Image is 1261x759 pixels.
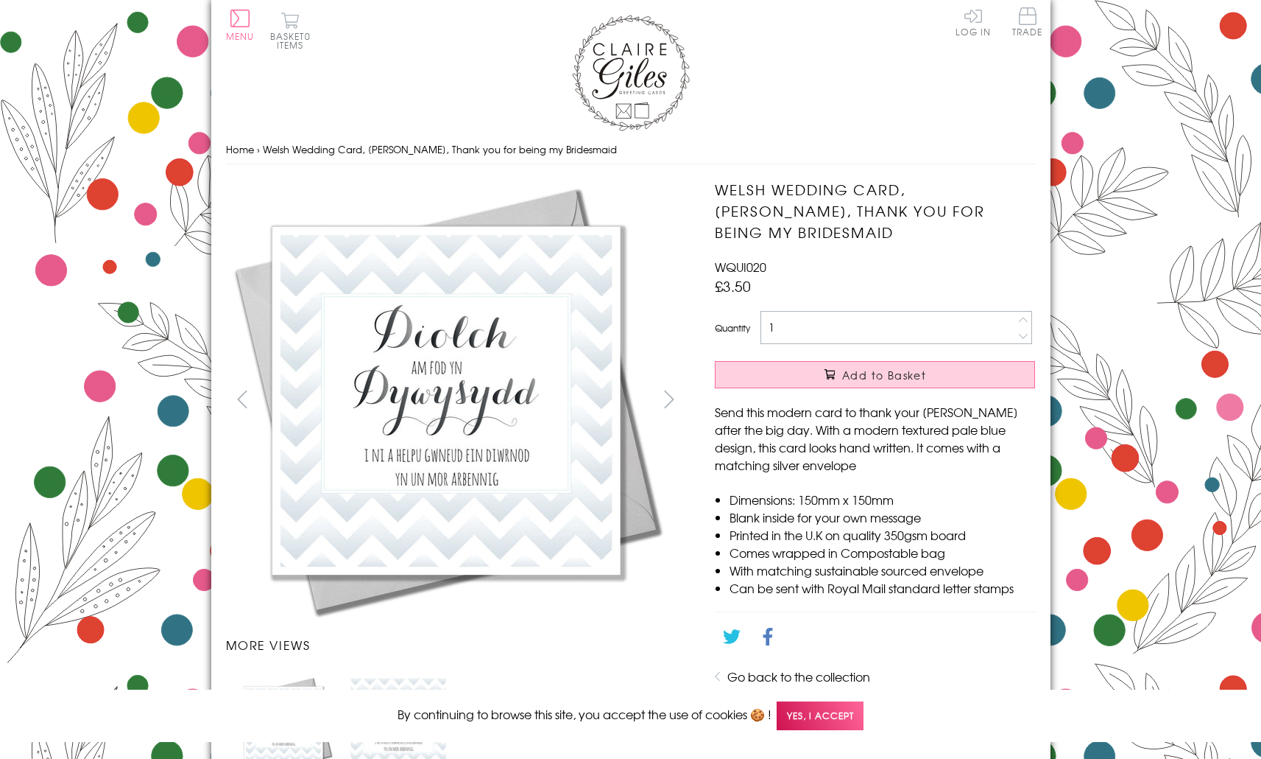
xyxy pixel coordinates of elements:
a: Home [226,142,254,156]
a: Go back to the collection [727,668,870,685]
button: next [652,382,685,416]
label: Quantity [715,321,750,335]
button: Add to Basket [715,361,1035,388]
span: Trade [1012,7,1043,36]
h1: Welsh Wedding Card, [PERSON_NAME], Thank you for being my Bridesmaid [715,179,1035,242]
img: Claire Giles Greetings Cards [572,15,690,131]
li: Comes wrapped in Compostable bag [730,544,1035,562]
button: Menu [226,10,255,41]
span: Welsh Wedding Card, [PERSON_NAME], Thank you for being my Bridesmaid [263,142,617,156]
button: prev [226,382,259,416]
a: Trade [1012,7,1043,39]
span: Menu [226,29,255,43]
li: Printed in the U.K on quality 350gsm board [730,526,1035,544]
span: 0 items [277,29,311,52]
button: Basket0 items [270,12,311,49]
li: With matching sustainable sourced envelope [730,562,1035,579]
h3: More views [226,636,686,654]
nav: breadcrumbs [226,135,1036,165]
li: Blank inside for your own message [730,508,1035,526]
li: Can be sent with Royal Mail standard letter stamps [730,579,1035,597]
p: Send this modern card to thank your [PERSON_NAME] after the big day. With a modern textured pale ... [715,403,1035,474]
span: Yes, I accept [777,702,863,730]
span: £3.50 [715,276,751,296]
span: WQUI020 [715,258,766,276]
li: Dimensions: 150mm x 150mm [730,491,1035,508]
span: Add to Basket [842,368,926,382]
a: Log In [956,7,991,36]
span: › [257,142,260,156]
img: Welsh Wedding Card, Dors, Thank you for being my Bridesmaid [226,179,668,621]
